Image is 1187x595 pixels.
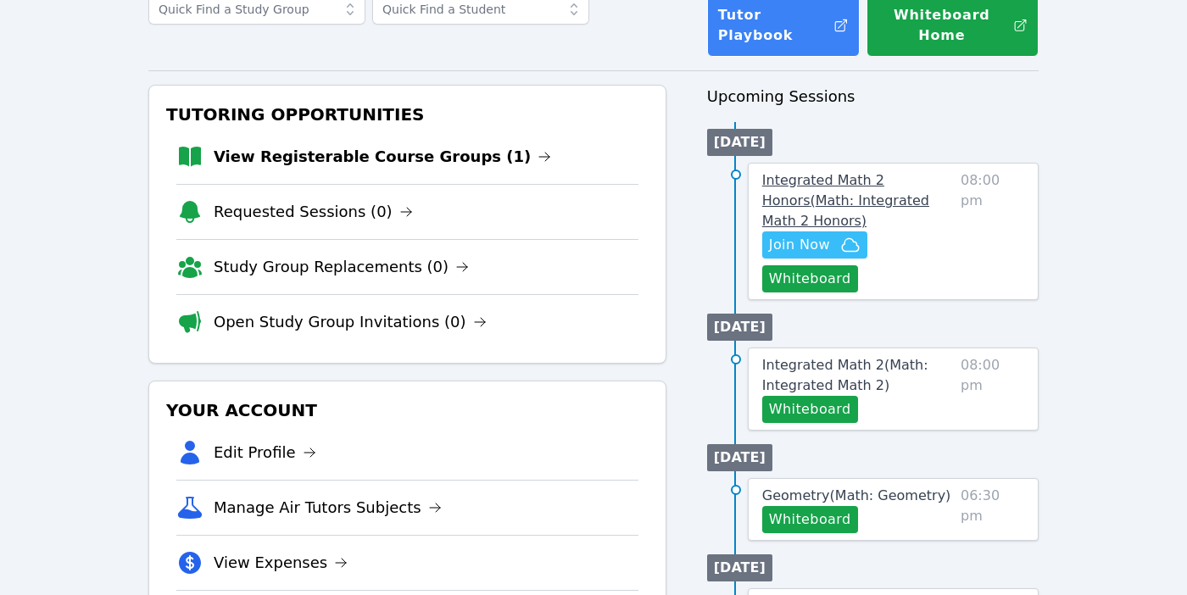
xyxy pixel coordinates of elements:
[762,231,867,259] button: Join Now
[762,396,858,423] button: Whiteboard
[214,255,469,279] a: Study Group Replacements (0)
[163,99,652,130] h3: Tutoring Opportunities
[214,310,487,334] a: Open Study Group Invitations (0)
[707,444,772,471] li: [DATE]
[961,355,1024,423] span: 08:00 pm
[961,170,1024,292] span: 08:00 pm
[762,357,928,393] span: Integrated Math 2 ( Math: Integrated Math 2 )
[707,85,1039,108] h3: Upcoming Sessions
[163,395,652,425] h3: Your Account
[762,486,951,506] a: Geometry(Math: Geometry)
[707,314,772,341] li: [DATE]
[707,129,772,156] li: [DATE]
[762,172,929,229] span: Integrated Math 2 Honors ( Math: Integrated Math 2 Honors )
[707,554,772,581] li: [DATE]
[214,200,413,224] a: Requested Sessions (0)
[214,551,348,575] a: View Expenses
[214,496,442,520] a: Manage Air Tutors Subjects
[762,506,858,533] button: Whiteboard
[961,486,1024,533] span: 06:30 pm
[762,170,954,231] a: Integrated Math 2 Honors(Math: Integrated Math 2 Honors)
[762,265,858,292] button: Whiteboard
[214,441,316,464] a: Edit Profile
[762,355,954,396] a: Integrated Math 2(Math: Integrated Math 2)
[769,235,830,255] span: Join Now
[762,487,951,503] span: Geometry ( Math: Geometry )
[214,145,551,169] a: View Registerable Course Groups (1)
